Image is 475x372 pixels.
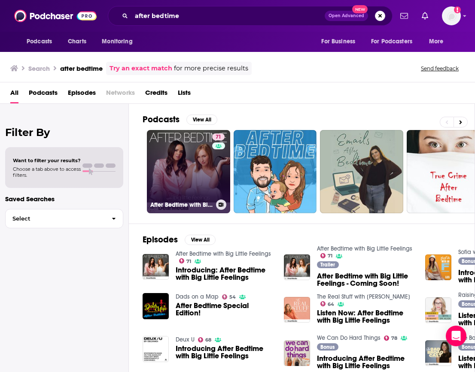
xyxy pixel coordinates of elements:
span: Introducing After Bedtime with Big Little Feelings [317,355,415,369]
span: for more precise results [174,64,248,73]
h2: Episodes [143,234,178,245]
a: Show notifications dropdown [418,9,432,23]
img: Introducing After Bedtime with Big Little Feelings [143,336,169,362]
a: After Bedtime with Big Little Feelings - Coming Soon! [317,272,415,287]
img: After Bedtime with Big Little Feelings - Coming Soon! [284,254,310,281]
button: Open AdvancedNew [325,11,368,21]
img: Introducing After Bedtime with Big Little Feelings [425,254,451,281]
button: open menu [21,33,63,50]
button: open menu [423,33,454,50]
a: After Bedtime with Big Little Feelings [176,250,271,257]
button: Show profile menu [442,6,461,25]
img: User Profile [442,6,461,25]
span: Monitoring [102,36,132,48]
img: Introducing After Bedtime with Big Little Feelings [284,340,310,366]
button: Select [5,209,123,228]
img: Introducing: After Bedtime with Big Little Feelings [143,254,169,280]
a: 68 [198,337,212,342]
a: After Bedtime Special Edition! [176,302,274,317]
button: open menu [365,33,425,50]
a: Credits [145,86,167,103]
a: Podcasts [29,86,58,103]
a: Episodes [68,86,96,103]
a: Charts [62,33,91,50]
a: 71After Bedtime with Big Little Feelings [147,130,230,213]
a: 64 [320,301,335,306]
span: Charts [68,36,86,48]
span: Podcasts [27,36,52,48]
span: 71 [216,133,221,142]
h3: after bedtime [60,64,103,73]
span: New [352,5,368,13]
a: 71 [320,253,333,258]
a: Listen Now: After Bedtime with Big Little Feelings [317,309,415,324]
a: The Real Stuff with Lucie Fink [317,293,410,300]
span: For Podcasters [371,36,412,48]
a: EpisodesView All [143,234,216,245]
a: Lists [178,86,191,103]
a: We Can Do Hard Things [317,334,381,342]
img: Listen Now: After Bedtime with Big Little Feelings [425,340,451,366]
img: After Bedtime Special Edition! [143,293,169,319]
input: Search podcasts, credits, & more... [131,9,325,23]
div: Search podcasts, credits, & more... [108,6,393,26]
a: Try an exact match [110,64,172,73]
div: Open Intercom Messenger [446,326,466,346]
span: Want to filter your results? [13,157,81,163]
h2: Filter By [5,126,123,139]
a: 78 [384,336,398,341]
span: 78 [391,336,397,340]
a: 71 [179,258,192,263]
h2: Podcasts [143,114,180,125]
a: Dads on a Map [176,293,219,300]
h3: Search [28,64,50,73]
button: View All [186,115,217,125]
a: Show notifications dropdown [397,9,411,23]
a: After Bedtime with Big Little Feelings [317,245,412,252]
span: More [429,36,444,48]
span: 54 [229,295,236,299]
span: Open Advanced [329,14,364,18]
a: PodcastsView All [143,114,217,125]
button: open menu [315,33,366,50]
span: Bonus [320,345,335,350]
span: Select [6,216,105,221]
h3: After Bedtime with Big Little Feelings [150,201,213,209]
img: Podchaser - Follow, Share and Rate Podcasts [14,8,97,24]
span: 68 [205,338,211,342]
button: Send feedback [418,65,461,72]
a: Deux U [176,336,195,343]
a: Introducing After Bedtime with Big Little Feelings [176,345,274,360]
p: Saved Searches [5,195,123,203]
a: Listen Now: After Bedtime with Big Little Feelings [425,297,451,324]
a: All [10,86,18,103]
button: View All [185,235,216,245]
span: 71 [186,260,191,263]
span: For Business [321,36,355,48]
span: 71 [328,254,332,258]
a: 54 [222,294,236,299]
img: Listen Now: After Bedtime with Big Little Feelings [284,297,310,323]
span: 64 [328,302,334,306]
button: open menu [96,33,143,50]
a: Introducing: After Bedtime with Big Little Feelings [176,266,274,281]
span: Choose a tab above to access filters. [13,166,81,178]
svg: Add a profile image [454,6,461,13]
span: Trailer [320,262,335,267]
